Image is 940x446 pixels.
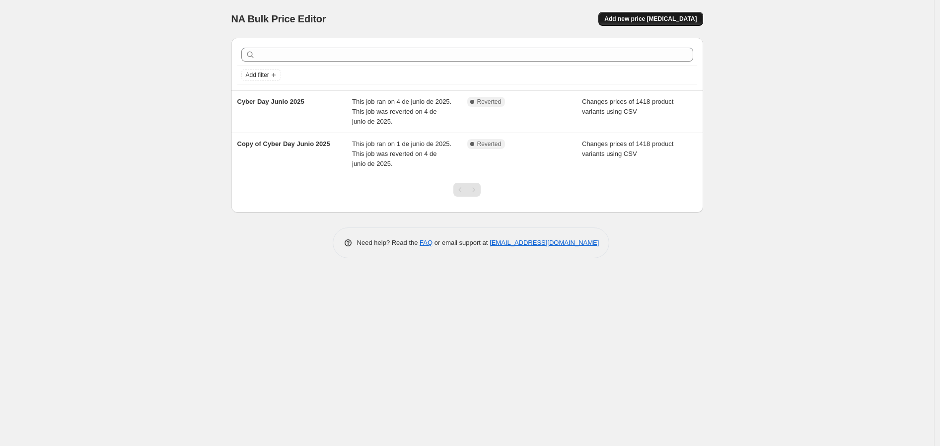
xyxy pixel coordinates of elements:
span: or email support at [433,239,490,246]
span: Reverted [477,98,502,106]
span: Changes prices of 1418 product variants using CSV [582,140,673,157]
nav: Pagination [453,183,481,197]
span: NA Bulk Price Editor [231,13,326,24]
span: This job ran on 1 de junio de 2025. This job was reverted on 4 de junio de 2025. [352,140,451,167]
button: Add filter [241,69,281,81]
span: Changes prices of 1418 product variants using CSV [582,98,673,115]
span: Add filter [246,71,269,79]
span: This job ran on 4 de junio de 2025. This job was reverted on 4 de junio de 2025. [352,98,451,125]
button: Add new price [MEDICAL_DATA] [598,12,703,26]
a: FAQ [420,239,433,246]
span: Copy of Cyber Day Junio 2025 [237,140,330,148]
span: Add new price [MEDICAL_DATA] [604,15,697,23]
span: Cyber Day Junio 2025 [237,98,304,105]
a: [EMAIL_ADDRESS][DOMAIN_NAME] [490,239,599,246]
span: Need help? Read the [357,239,420,246]
span: Reverted [477,140,502,148]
